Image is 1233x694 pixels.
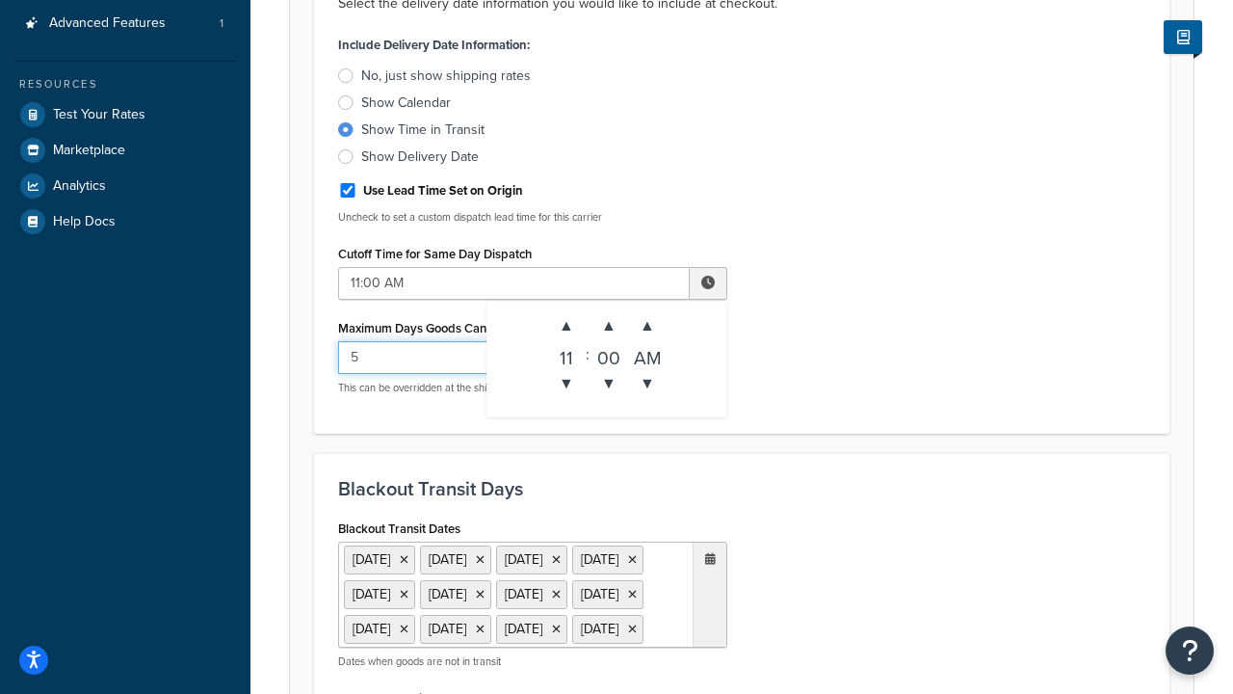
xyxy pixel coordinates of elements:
div: 11 [547,345,586,364]
div: No, just show shipping rates [361,67,531,86]
div: : [586,307,590,403]
div: AM [628,345,667,364]
div: Resources [14,76,236,93]
span: ▼ [547,364,586,403]
button: Show Help Docs [1164,20,1202,54]
li: [DATE] [572,580,643,609]
li: [DATE] [572,615,643,644]
li: [DATE] [344,546,415,574]
span: ▼ [590,364,628,403]
li: [DATE] [496,615,567,644]
div: Show Time in Transit [361,120,485,140]
button: Open Resource Center [1166,627,1214,675]
label: Include Delivery Date Information: [338,32,530,59]
a: Test Your Rates [14,97,236,132]
p: This can be overridden at the shipping group level [338,381,727,395]
li: [DATE] [496,546,567,574]
span: ▼ [628,364,667,403]
label: Cutoff Time for Same Day Dispatch [338,247,532,261]
li: [DATE] [344,615,415,644]
label: Maximum Days Goods Can Be in Transit [338,321,557,335]
span: ▲ [547,307,586,345]
div: Show Delivery Date [361,147,479,167]
h3: Blackout Transit Days [338,478,1145,499]
span: ▲ [590,307,628,345]
li: Advanced Features [14,6,236,41]
p: Uncheck to set a custom dispatch lead time for this carrier [338,210,727,225]
p: Dates when goods are not in transit [338,654,727,669]
span: Analytics [53,178,106,195]
label: Use Lead Time Set on Origin [363,182,523,200]
li: [DATE] [420,615,491,644]
span: 1 [220,15,223,32]
div: 00 [590,345,628,364]
li: [DATE] [572,546,643,574]
span: ▲ [628,307,667,345]
span: Marketplace [53,143,125,159]
li: [DATE] [344,580,415,609]
div: Show Calendar [361,93,451,113]
li: [DATE] [420,546,491,574]
a: Analytics [14,169,236,203]
li: [DATE] [496,580,567,609]
span: Help Docs [53,214,116,230]
label: Blackout Transit Dates [338,521,460,536]
a: Advanced Features1 [14,6,236,41]
span: Advanced Features [49,15,166,32]
a: Marketplace [14,133,236,168]
a: Help Docs [14,204,236,239]
span: Test Your Rates [53,107,145,123]
li: [DATE] [420,580,491,609]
